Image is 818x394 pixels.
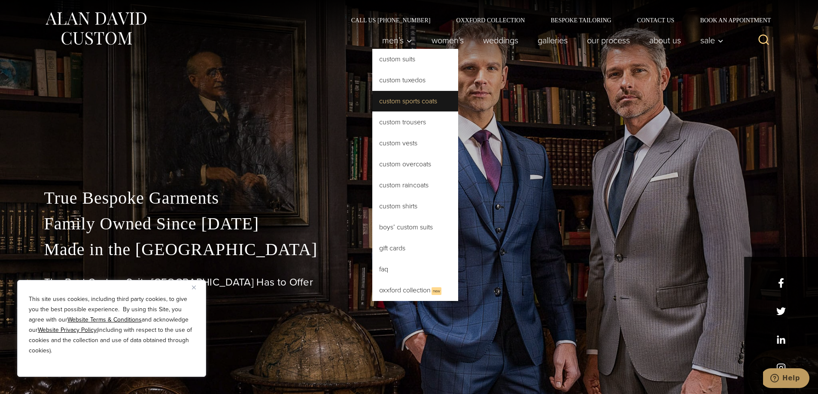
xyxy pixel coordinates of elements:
[192,286,196,289] img: Close
[372,196,458,217] a: Custom Shirts
[443,17,538,23] a: Oxxford Collection
[372,217,458,238] a: Boys’ Custom Suits
[372,238,458,259] a: Gift Cards
[372,175,458,195] a: Custom Raincoats
[338,17,444,23] a: Call Us [PHONE_NUMBER]
[44,9,147,48] img: Alan David Custom
[372,280,458,301] a: Oxxford CollectionNew
[372,70,458,90] a: Custom Tuxedos
[639,32,690,49] a: About Us
[338,17,774,23] nav: Secondary Navigation
[372,32,422,49] button: Men’s sub menu toggle
[67,315,142,324] a: Website Terms & Conditions
[372,112,458,132] a: Custom Trousers
[372,49,458,69] a: Custom Suits
[432,287,441,295] span: New
[473,32,528,49] a: weddings
[372,133,458,153] a: Custom Vests
[538,17,624,23] a: Bespoke Tailoring
[44,276,774,289] h1: The Best Custom Suits [GEOGRAPHIC_DATA] Has to Offer
[754,30,774,51] button: View Search Form
[192,282,202,292] button: Close
[372,154,458,174] a: Custom Overcoats
[372,91,458,111] a: Custom Sports Coats
[372,259,458,280] a: FAQ
[528,32,577,49] a: Galleries
[763,368,809,390] iframe: Opens a widget where you can chat to one of our agents
[29,294,195,356] p: This site uses cookies, including third party cookies, to give you the best possible experience. ...
[690,32,728,49] button: Sale sub menu toggle
[422,32,473,49] a: Women’s
[687,17,774,23] a: Book an Appointment
[577,32,639,49] a: Our Process
[44,185,774,262] p: True Bespoke Garments Family Owned Since [DATE] Made in the [GEOGRAPHIC_DATA]
[372,32,728,49] nav: Primary Navigation
[38,325,97,334] a: Website Privacy Policy
[624,17,687,23] a: Contact Us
